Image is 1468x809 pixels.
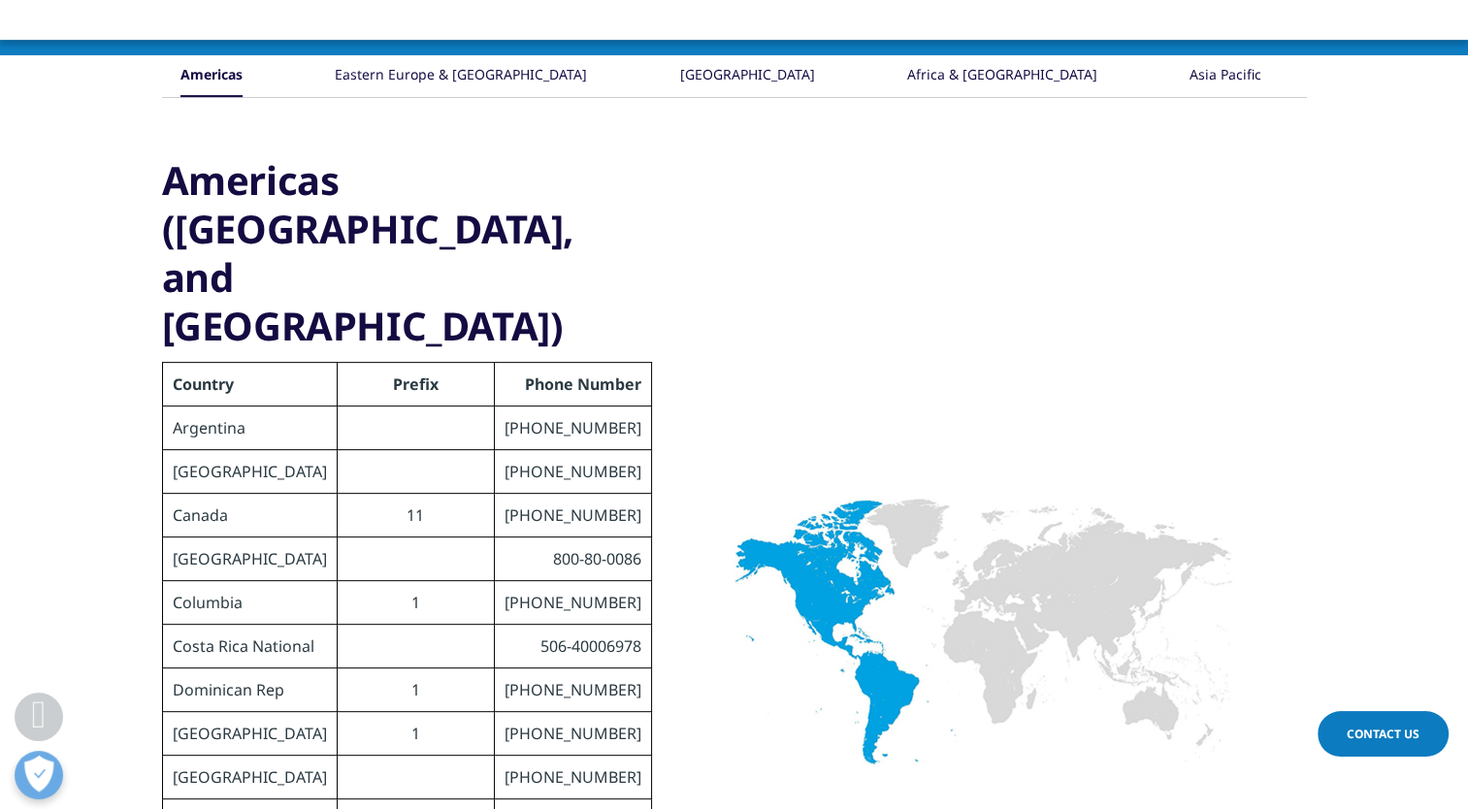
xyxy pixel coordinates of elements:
td: Dominican Rep [162,668,337,712]
button: [GEOGRAPHIC_DATA] [676,55,814,97]
td: Canada [162,494,337,537]
button: Open Preferences [15,751,63,799]
td: [PHONE_NUMBER] [494,450,651,494]
div: Americas [180,55,243,97]
td: 1 [337,668,494,712]
td: [PHONE_NUMBER] [494,668,651,712]
div: Africa & [GEOGRAPHIC_DATA] [907,55,1097,97]
td: [PHONE_NUMBER] [494,581,651,625]
td: Costa Rica National [162,625,337,668]
span: Contact Us [1347,726,1419,742]
td: 1 [337,581,494,625]
td: Columbia [162,581,337,625]
td: [PHONE_NUMBER] [494,406,651,450]
td: Argentina [162,406,337,450]
button: Asia Pacific [1187,55,1261,97]
td: 1 [337,712,494,756]
td: [PHONE_NUMBER] [494,494,651,537]
td: [PHONE_NUMBER] [494,712,651,756]
button: Americas [178,55,243,97]
td: [GEOGRAPHIC_DATA] [162,450,337,494]
th: Country [162,363,337,406]
td: [GEOGRAPHIC_DATA] [162,537,337,581]
td: [PHONE_NUMBER] [494,756,651,799]
td: [GEOGRAPHIC_DATA] [162,756,337,799]
button: Africa & [GEOGRAPHIC_DATA] [904,55,1097,97]
th: Prefix [337,363,494,406]
th: Phone Number [494,363,651,406]
div: Asia Pacific [1190,55,1261,97]
td: 506-40006978 [494,625,651,668]
div: [GEOGRAPHIC_DATA] [679,55,814,97]
button: Eastern Europe & [GEOGRAPHIC_DATA] [332,55,587,97]
a: Contact Us [1318,711,1449,757]
h3: Americas ([GEOGRAPHIC_DATA], and [GEOGRAPHIC_DATA]) [162,156,633,350]
td: [GEOGRAPHIC_DATA] [162,712,337,756]
td: 800-80-0086 [494,537,651,581]
div: Eastern Europe & [GEOGRAPHIC_DATA] [335,55,587,97]
td: 11 [337,494,494,537]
